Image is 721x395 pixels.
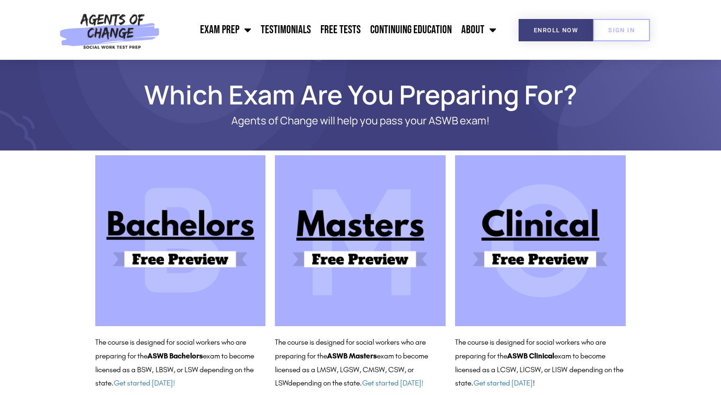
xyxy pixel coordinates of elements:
[114,378,175,387] a: Get started [DATE]!
[608,27,635,33] span: SIGN IN
[507,351,554,360] b: ASWB Clinical
[275,336,446,390] p: The course is designed for social workers who are preparing for the exam to become licensed as a ...
[593,19,650,41] a: SIGN IN
[327,351,377,360] b: ASWB Masters
[164,18,501,42] nav: Menu
[128,115,593,127] p: Agents of Change will help you pass your ASWB exam!
[455,336,626,390] p: The course is designed for social workers who are preparing for the exam to become licensed as a ...
[95,336,266,390] p: The course is designed for social workers who are preparing for the exam to become licensed as a ...
[519,19,593,41] a: Enroll Now
[147,351,203,360] b: ASWB Bachelors
[362,378,423,387] a: Get started [DATE]!
[288,378,423,387] span: depending on the state.
[471,378,535,387] span: . !
[91,84,631,105] h1: Which Exam Are You Preparing For?
[534,27,578,33] span: Enroll Now
[365,18,456,42] a: Continuing Education
[316,18,365,42] a: Free Tests
[256,18,316,42] a: Testimonials
[195,18,256,42] a: Exam Prep
[456,18,501,42] a: About
[474,378,533,387] a: Get started [DATE]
